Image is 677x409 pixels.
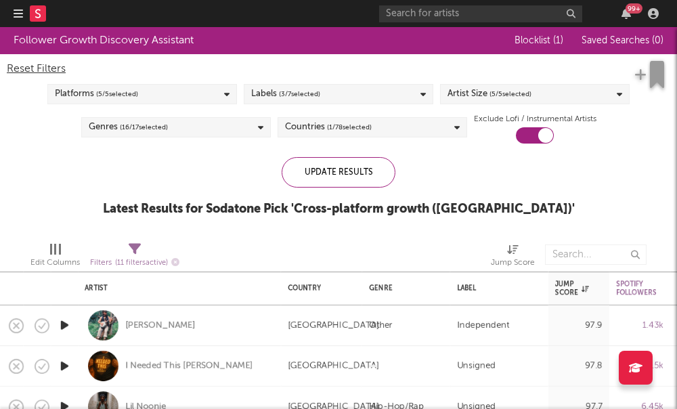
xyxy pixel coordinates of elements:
div: 97.8 [555,358,603,374]
div: Edit Columns [30,238,80,277]
div: Independent [457,318,509,334]
span: ( 11 filters active) [115,259,168,267]
div: Edit Columns [30,255,80,271]
div: Reset Filters [7,61,670,77]
a: I Needed This [PERSON_NAME] [125,360,253,372]
span: Saved Searches [582,36,663,45]
div: Artist [85,284,267,293]
div: Jump Score [491,238,535,277]
span: ( 0 ) [652,36,663,45]
button: Saved Searches (0) [577,35,663,46]
span: ( 1 ) [553,36,563,45]
div: 1.43k [616,318,663,334]
input: Search... [545,244,647,265]
div: [GEOGRAPHIC_DATA] [288,358,379,374]
span: Blocklist [515,36,563,45]
div: Jump Score [555,280,589,297]
div: 11.5k [616,358,663,374]
div: 97.9 [555,318,603,334]
span: ( 5 / 5 selected) [489,86,531,102]
button: 99+ [621,8,631,19]
span: ( 3 / 7 selected) [279,86,320,102]
span: ( 16 / 17 selected) [120,119,168,135]
div: Filters(11 filters active) [90,238,179,277]
div: Labels [251,86,320,102]
div: Other [369,318,393,334]
a: [PERSON_NAME] [125,320,195,332]
div: 99 + [626,3,642,14]
input: Search for artists [379,5,582,22]
div: Label [457,284,535,293]
label: Exclude Lofi / Instrumental Artists [474,111,596,127]
div: Countries [285,119,372,135]
div: Artist Size [447,86,531,102]
div: Follower Growth Discovery Assistant [14,33,194,49]
span: ( 5 / 5 selected) [96,86,138,102]
div: Platforms [55,86,138,102]
div: [GEOGRAPHIC_DATA] [288,318,379,334]
div: Jump Score [491,255,535,271]
div: Unsigned [457,358,496,374]
div: Filters [90,255,179,272]
div: Update Results [282,157,395,188]
div: Genre [369,284,437,293]
div: Country [288,284,349,293]
div: Spotify Followers [616,280,657,297]
div: Latest Results for Sodatone Pick ' Cross-platform growth ([GEOGRAPHIC_DATA]) ' [103,201,575,217]
div: Genres [89,119,168,135]
span: ( 1 / 78 selected) [327,119,372,135]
